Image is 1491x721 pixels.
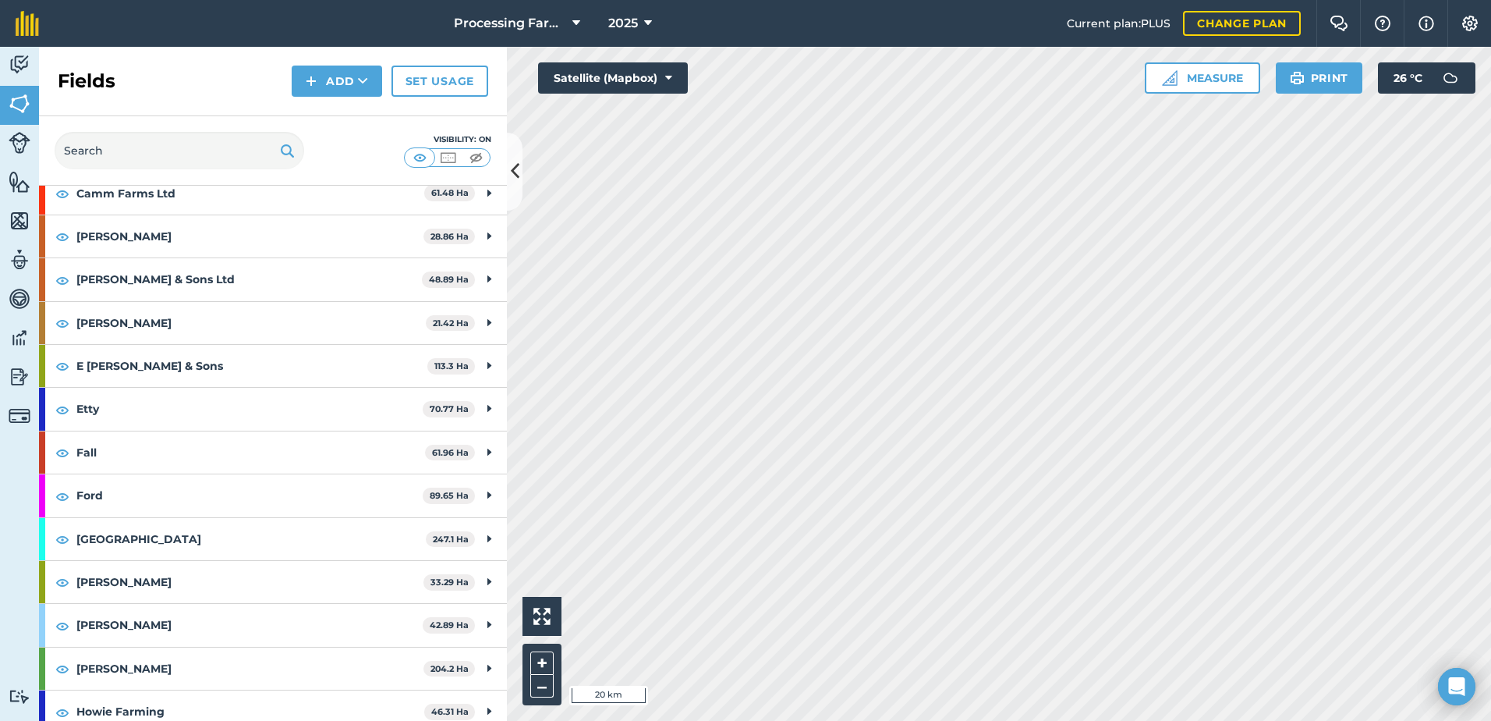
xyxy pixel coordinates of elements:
[58,69,115,94] h2: Fields
[55,227,69,246] img: svg+xml;base64,PHN2ZyB4bWxucz0iaHR0cDovL3d3dy53My5vcmcvMjAwMC9zdmciIHdpZHRoPSIxOCIgaGVpZ2h0PSIyNC...
[76,474,423,517] strong: Ford
[55,271,69,289] img: svg+xml;base64,PHN2ZyB4bWxucz0iaHR0cDovL3d3dy53My5vcmcvMjAwMC9zdmciIHdpZHRoPSIxOCIgaGVpZ2h0PSIyNC...
[9,53,30,76] img: svg+xml;base64,PD94bWwgdmVyc2lvbj0iMS4wIiBlbmNvZGluZz0idXRmLTgiPz4KPCEtLSBHZW5lcmF0b3I6IEFkb2JlIE...
[9,365,30,389] img: svg+xml;base64,PD94bWwgdmVyc2lvbj0iMS4wIiBlbmNvZGluZz0idXRmLTgiPz4KPCEtLSBHZW5lcmF0b3I6IEFkb2JlIE...
[430,490,469,501] strong: 89.65 Ha
[16,11,39,36] img: fieldmargin Logo
[39,518,507,560] div: [GEOGRAPHIC_DATA]247.1 Ha
[432,447,469,458] strong: 61.96 Ha
[530,675,554,698] button: –
[1435,62,1466,94] img: svg+xml;base64,PD94bWwgdmVyc2lvbj0iMS4wIiBlbmNvZGluZz0idXRmLTgiPz4KPCEtLSBHZW5lcmF0b3I6IEFkb2JlIE...
[76,215,423,257] strong: [PERSON_NAME]
[454,14,566,33] span: Processing Farms
[1378,62,1475,94] button: 26 °C
[39,432,507,474] div: Fall61.96 Ha
[1373,16,1392,31] img: A question mark icon
[530,652,554,675] button: +
[9,326,30,350] img: svg+xml;base64,PD94bWwgdmVyc2lvbj0iMS4wIiBlbmNvZGluZz0idXRmLTgiPz4KPCEtLSBHZW5lcmF0b3I6IEFkb2JlIE...
[1067,15,1170,32] span: Current plan : PLUS
[39,172,507,215] div: Camm Farms Ltd61.48 Ha
[1145,62,1260,94] button: Measure
[533,608,551,625] img: Four arrows, one pointing top left, one top right, one bottom right and the last bottom left
[431,706,469,717] strong: 46.31 Ha
[76,432,425,474] strong: Fall
[76,302,426,344] strong: [PERSON_NAME]
[433,318,469,329] strong: 21.42 Ha
[39,302,507,344] div: [PERSON_NAME]21.42 Ha
[280,141,295,160] img: svg+xml;base64,PHN2ZyB4bWxucz0iaHR0cDovL3d3dy53My5vcmcvMjAwMC9zdmciIHdpZHRoPSIxOSIgaGVpZ2h0PSIyNC...
[430,620,469,630] strong: 42.89 Ha
[9,689,30,704] img: svg+xml;base64,PD94bWwgdmVyc2lvbj0iMS4wIiBlbmNvZGluZz0idXRmLTgiPz4KPCEtLSBHZW5lcmF0b3I6IEFkb2JlIE...
[1276,62,1363,94] button: Print
[76,388,423,430] strong: Etty
[608,14,638,33] span: 2025
[410,150,430,165] img: svg+xml;base64,PHN2ZyB4bWxucz0iaHR0cDovL3d3dy53My5vcmcvMjAwMC9zdmciIHdpZHRoPSI1MCIgaGVpZ2h0PSI0MC...
[39,345,507,387] div: E [PERSON_NAME] & Sons113.3 Ha
[1418,14,1434,33] img: svg+xml;base64,PHN2ZyB4bWxucz0iaHR0cDovL3d3dy53My5vcmcvMjAwMC9zdmciIHdpZHRoPSIxNyIgaGVpZ2h0PSIxNy...
[1162,70,1178,86] img: Ruler icon
[76,561,423,603] strong: [PERSON_NAME]
[76,518,426,560] strong: [GEOGRAPHIC_DATA]
[292,66,382,97] button: Add
[39,561,507,603] div: [PERSON_NAME]33.29 Ha
[76,172,424,215] strong: Camm Farms Ltd
[431,187,469,198] strong: 61.48 Ha
[76,648,423,690] strong: [PERSON_NAME]
[55,659,69,678] img: svg+xml;base64,PHN2ZyB4bWxucz0iaHR0cDovL3d3dy53My5vcmcvMjAwMC9zdmciIHdpZHRoPSIxOCIgaGVpZ2h0PSIyNC...
[9,248,30,272] img: svg+xml;base64,PD94bWwgdmVyc2lvbj0iMS4wIiBlbmNvZGluZz0idXRmLTgiPz4KPCEtLSBHZW5lcmF0b3I6IEFkb2JlIE...
[55,616,69,635] img: svg+xml;base64,PHN2ZyB4bWxucz0iaHR0cDovL3d3dy53My5vcmcvMjAwMC9zdmciIHdpZHRoPSIxOCIgaGVpZ2h0PSIyNC...
[39,474,507,517] div: Ford89.65 Ha
[433,534,469,545] strong: 247.1 Ha
[1394,62,1422,94] span: 26 ° C
[391,66,488,97] a: Set usage
[1290,69,1305,87] img: svg+xml;base64,PHN2ZyB4bWxucz0iaHR0cDovL3d3dy53My5vcmcvMjAwMC9zdmciIHdpZHRoPSIxOSIgaGVpZ2h0PSIyNC...
[39,648,507,690] div: [PERSON_NAME]204.2 Ha
[55,184,69,203] img: svg+xml;base64,PHN2ZyB4bWxucz0iaHR0cDovL3d3dy53My5vcmcvMjAwMC9zdmciIHdpZHRoPSIxOCIgaGVpZ2h0PSIyNC...
[55,530,69,549] img: svg+xml;base64,PHN2ZyB4bWxucz0iaHR0cDovL3d3dy53My5vcmcvMjAwMC9zdmciIHdpZHRoPSIxOCIgaGVpZ2h0PSIyNC...
[1461,16,1479,31] img: A cog icon
[306,72,317,91] img: svg+xml;base64,PHN2ZyB4bWxucz0iaHR0cDovL3d3dy53My5vcmcvMjAwMC9zdmciIHdpZHRoPSIxNCIgaGVpZ2h0PSIyNC...
[1330,16,1348,31] img: Two speech bubbles overlapping with the left bubble in the forefront
[55,314,69,332] img: svg+xml;base64,PHN2ZyB4bWxucz0iaHR0cDovL3d3dy53My5vcmcvMjAwMC9zdmciIHdpZHRoPSIxOCIgaGVpZ2h0PSIyNC...
[538,62,688,94] button: Satellite (Mapbox)
[55,573,69,591] img: svg+xml;base64,PHN2ZyB4bWxucz0iaHR0cDovL3d3dy53My5vcmcvMjAwMC9zdmciIHdpZHRoPSIxOCIgaGVpZ2h0PSIyNC...
[404,133,491,146] div: Visibility: On
[430,663,469,674] strong: 204.2 Ha
[466,150,486,165] img: svg+xml;base64,PHN2ZyB4bWxucz0iaHR0cDovL3d3dy53My5vcmcvMjAwMC9zdmciIHdpZHRoPSI1MCIgaGVpZ2h0PSI0MC...
[39,258,507,300] div: [PERSON_NAME] & Sons Ltd48.89 Ha
[55,487,69,506] img: svg+xml;base64,PHN2ZyB4bWxucz0iaHR0cDovL3d3dy53My5vcmcvMjAwMC9zdmciIHdpZHRoPSIxOCIgaGVpZ2h0PSIyNC...
[430,231,469,242] strong: 28.86 Ha
[55,443,69,462] img: svg+xml;base64,PHN2ZyB4bWxucz0iaHR0cDovL3d3dy53My5vcmcvMjAwMC9zdmciIHdpZHRoPSIxOCIgaGVpZ2h0PSIyNC...
[9,170,30,194] img: svg+xml;base64,PHN2ZyB4bWxucz0iaHR0cDovL3d3dy53My5vcmcvMjAwMC9zdmciIHdpZHRoPSI1NiIgaGVpZ2h0PSI2MC...
[9,287,30,311] img: svg+xml;base64,PD94bWwgdmVyc2lvbj0iMS4wIiBlbmNvZGluZz0idXRmLTgiPz4KPCEtLSBHZW5lcmF0b3I6IEFkb2JlIE...
[430,403,469,414] strong: 70.77 Ha
[1438,668,1475,705] div: Open Intercom Messenger
[39,215,507,257] div: [PERSON_NAME]28.86 Ha
[55,132,304,169] input: Search
[429,274,469,285] strong: 48.89 Ha
[39,604,507,646] div: [PERSON_NAME]42.89 Ha
[76,258,422,300] strong: [PERSON_NAME] & Sons Ltd
[76,604,423,646] strong: [PERSON_NAME]
[9,92,30,115] img: svg+xml;base64,PHN2ZyB4bWxucz0iaHR0cDovL3d3dy53My5vcmcvMjAwMC9zdmciIHdpZHRoPSI1NiIgaGVpZ2h0PSI2MC...
[55,400,69,419] img: svg+xml;base64,PHN2ZyB4bWxucz0iaHR0cDovL3d3dy53My5vcmcvMjAwMC9zdmciIHdpZHRoPSIxOCIgaGVpZ2h0PSIyNC...
[9,132,30,154] img: svg+xml;base64,PD94bWwgdmVyc2lvbj0iMS4wIiBlbmNvZGluZz0idXRmLTgiPz4KPCEtLSBHZW5lcmF0b3I6IEFkb2JlIE...
[55,357,69,375] img: svg+xml;base64,PHN2ZyB4bWxucz0iaHR0cDovL3d3dy53My5vcmcvMjAwMC9zdmciIHdpZHRoPSIxOCIgaGVpZ2h0PSIyNC...
[438,150,458,165] img: svg+xml;base64,PHN2ZyB4bWxucz0iaHR0cDovL3d3dy53My5vcmcvMjAwMC9zdmciIHdpZHRoPSI1MCIgaGVpZ2h0PSI0MC...
[1183,11,1301,36] a: Change plan
[9,405,30,427] img: svg+xml;base64,PD94bWwgdmVyc2lvbj0iMS4wIiBlbmNvZGluZz0idXRmLTgiPz4KPCEtLSBHZW5lcmF0b3I6IEFkb2JlIE...
[39,388,507,430] div: Etty70.77 Ha
[430,577,469,588] strong: 33.29 Ha
[434,360,469,371] strong: 113.3 Ha
[76,345,427,387] strong: E [PERSON_NAME] & Sons
[9,209,30,233] img: svg+xml;base64,PHN2ZyB4bWxucz0iaHR0cDovL3d3dy53My5vcmcvMjAwMC9zdmciIHdpZHRoPSI1NiIgaGVpZ2h0PSI2MC...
